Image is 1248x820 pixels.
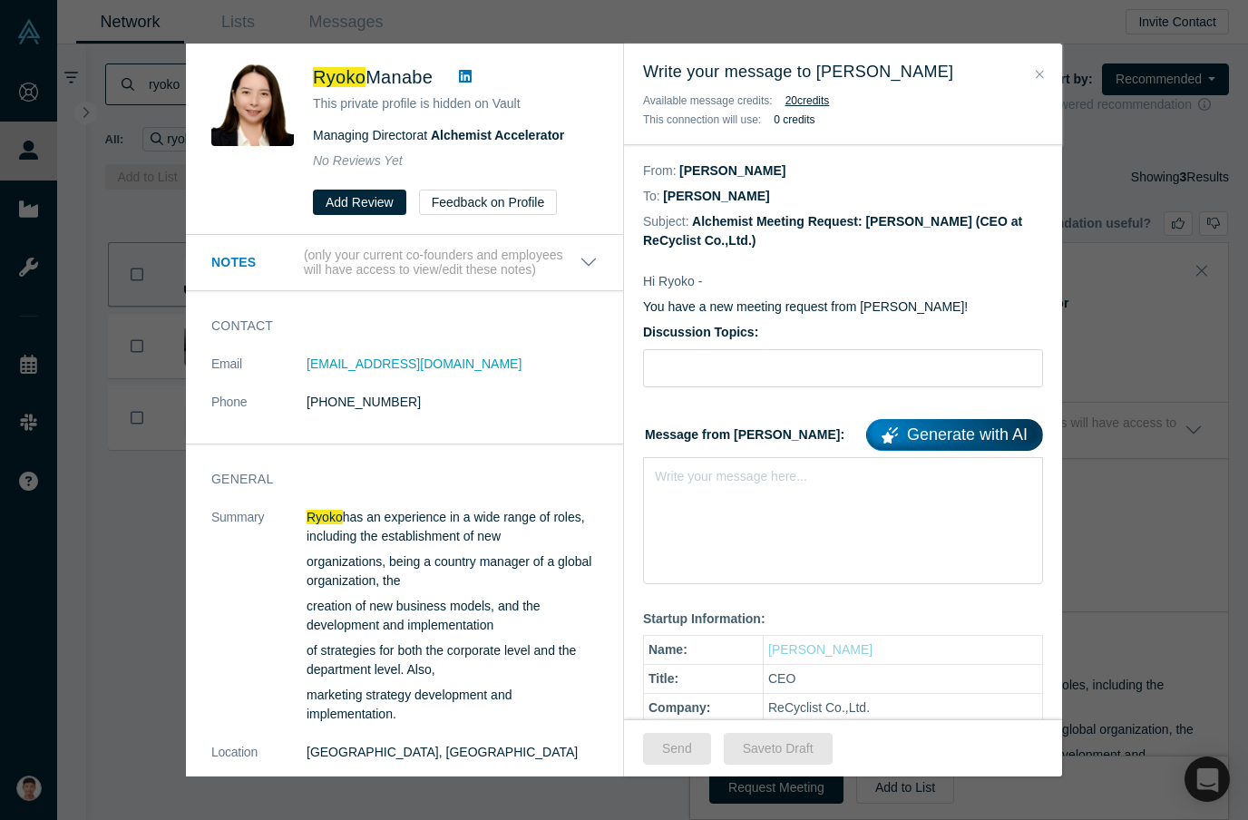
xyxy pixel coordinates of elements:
[419,190,558,215] button: Feedback on Profile
[663,189,769,203] dd: [PERSON_NAME]
[307,395,421,409] a: [PHONE_NUMBER]
[211,317,572,336] h3: Contact
[211,248,598,278] button: Notes (only your current co-founders and employees will have access to view/edit these notes)
[211,508,307,743] dt: Summary
[307,508,598,546] p: has an experience in a wide range of roles, including the establishment of new
[313,128,564,142] span: Managing Director at
[307,552,598,591] p: organizations, being a country manager of a global organization, the
[307,597,598,635] p: creation of new business models, and the development and implementation
[643,457,1043,584] div: rdw-wrapper
[656,464,1031,483] div: rdw-editor
[211,63,294,146] img: Ryoko Manabe's Profile Image
[643,298,1043,317] p: You have a new meeting request from [PERSON_NAME]!
[1030,64,1049,85] button: Close
[211,743,307,781] dt: Location
[643,214,1022,248] dd: Alchemist Meeting Request: [PERSON_NAME] (CEO at ReCyclist Co.,Ltd.)
[307,510,343,524] span: Ryoko
[774,113,814,126] b: 0 credits
[313,67,366,87] span: Ryoko
[313,153,403,168] span: No Reviews Yet
[307,743,598,762] dd: [GEOGRAPHIC_DATA], [GEOGRAPHIC_DATA]
[211,253,300,272] h3: Notes
[431,128,564,142] a: Alchemist Accelerator
[304,248,580,278] p: (only your current co-founders and employees will have access to view/edit these notes)
[643,60,1043,84] h3: Write your message to [PERSON_NAME]
[679,163,785,178] dd: [PERSON_NAME]
[313,190,406,215] button: Add Review
[643,212,689,231] dt: Subject:
[366,67,433,87] span: Manabe
[643,272,1043,291] p: Hi Ryoko -
[643,187,660,206] dt: To:
[211,355,307,393] dt: Email
[724,733,833,765] button: Saveto Draft
[643,323,1043,342] label: Discussion Topics:
[313,94,598,113] p: This private profile is hidden on Vault
[643,113,761,126] span: This connection will use:
[211,393,307,431] dt: Phone
[307,686,598,724] p: marketing strategy development and implementation.
[307,356,522,371] a: [EMAIL_ADDRESS][DOMAIN_NAME]
[307,641,598,679] p: of strategies for both the corporate level and the department level. Also,
[643,161,677,181] dt: From:
[643,413,1043,451] label: Message from [PERSON_NAME]:
[643,733,711,765] button: Send
[211,470,572,489] h3: General
[643,94,773,107] span: Available message credits:
[785,92,830,110] button: 20credits
[866,419,1043,451] a: Generate with AI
